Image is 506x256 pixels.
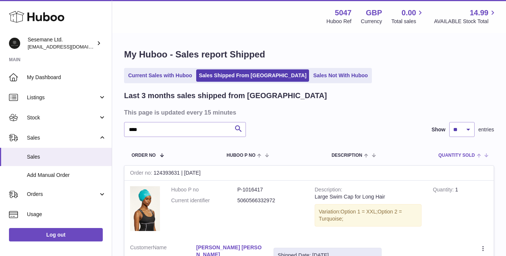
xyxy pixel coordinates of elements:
[434,8,497,25] a: 14.99 AVAILABLE Stock Total
[130,186,160,231] img: 50471738255071.jpeg
[27,74,106,81] span: My Dashboard
[319,209,402,222] span: Option 2 = Turquoise;
[366,8,382,18] strong: GBP
[402,8,416,18] span: 0.00
[391,8,425,25] a: 0.00 Total sales
[171,186,237,193] dt: Huboo P no
[315,187,342,194] strong: Description
[434,18,497,25] span: AVAILABLE Stock Total
[9,38,20,49] img: info@soulcap.com
[124,49,494,60] h1: My Huboo - Sales report Shipped
[361,18,382,25] div: Currency
[124,108,492,116] h3: This page is updated every 15 minutes
[28,36,95,50] div: Sesemane Ltd.
[335,8,352,18] strong: 5047
[27,134,98,141] span: Sales
[27,211,106,218] span: Usage
[478,126,494,133] span: entries
[433,187,455,194] strong: Quantity
[226,153,255,158] span: Huboo P no
[196,69,309,82] a: Sales Shipped From [GEOGRAPHIC_DATA]
[237,197,303,204] dd: 5060566332972
[124,166,494,181] div: 124393631 | [DATE]
[27,191,98,198] span: Orders
[331,153,362,158] span: Description
[340,209,377,215] span: Option 1 = XXL;
[171,197,237,204] dt: Current identifier
[130,170,154,178] strong: Order no
[27,153,106,160] span: Sales
[27,172,106,179] span: Add Manual Order
[438,153,475,158] span: Quantity Sold
[427,181,494,238] td: 1
[9,228,103,241] a: Log out
[28,44,110,50] span: [EMAIL_ADDRESS][DOMAIN_NAME]
[327,18,352,25] div: Huboo Ref
[27,94,98,101] span: Listings
[126,69,195,82] a: Current Sales with Huboo
[315,193,422,200] div: Large Swim Cap for Long Hair
[315,204,422,227] div: Variation:
[27,114,98,121] span: Stock
[311,69,370,82] a: Sales Not With Huboo
[130,244,153,250] span: Customer
[432,126,445,133] label: Show
[237,186,303,193] dd: P-1016417
[391,18,425,25] span: Total sales
[470,8,488,18] span: 14.99
[132,153,156,158] span: Order No
[124,91,327,101] h2: Last 3 months sales shipped from [GEOGRAPHIC_DATA]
